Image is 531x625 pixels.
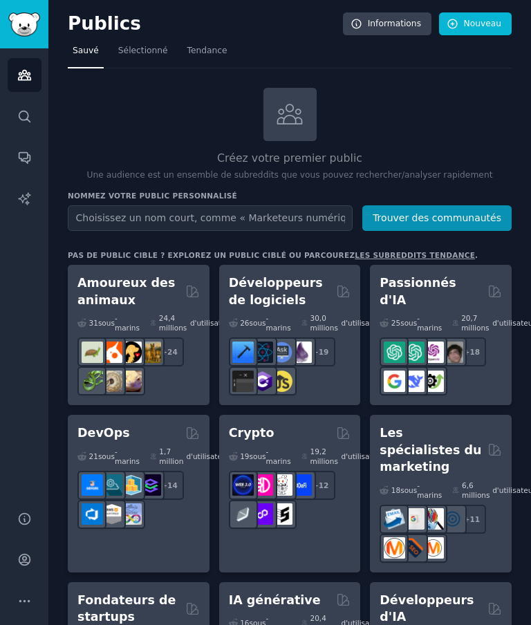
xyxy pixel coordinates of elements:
font: sous [98,319,115,327]
font: 11 [469,515,480,523]
font: Nouveau [464,19,501,28]
font: 12 [319,481,329,489]
img: Marketing en ligne [442,508,463,530]
font: Publics [68,13,141,34]
font: Créez votre premier public [217,151,362,165]
img: Marketing par courriel [384,508,405,530]
font: sous [400,486,417,494]
font: + [464,348,470,356]
font: -marins [417,314,442,332]
img: Conseils pour animaux de compagnie [120,342,142,363]
font: 26 [240,319,249,327]
font: Fondateurs de startups [77,593,176,624]
font: . [475,251,478,259]
img: Catalogue d'outils AI [422,371,444,392]
font: 19,2 millions [310,447,337,465]
img: bigseo [403,537,425,559]
font: 30,0 millions [310,314,337,332]
font: 18 [391,486,400,494]
font: sous [250,452,266,460]
img: geckos léopards [120,371,142,392]
img: Recherche en marketing [422,508,444,530]
img: 0xPolygon [252,503,273,525]
input: Choisissez un nom court, comme « Marketeurs numériques » ou « Cinéphiles » [68,205,353,231]
img: apprendre JavaScript [271,371,292,392]
font: -marins [266,314,291,332]
font: 24,4 millions [159,314,187,332]
img: logiciel [232,371,254,392]
font: Trouver des communautés [373,212,501,223]
img: DeepSeek [403,371,425,392]
img: tortue [82,342,103,363]
img: ingénierie de plateforme [101,474,122,496]
font: Informations [368,19,421,28]
img: réactifnatif [252,342,273,363]
img: élixir [290,342,312,363]
font: 24 [167,348,178,356]
img: AskComputerScience [271,342,292,363]
img: marketing de contenu [384,537,405,559]
font: 19 [319,348,329,356]
img: Logo de GummySearch [8,12,40,37]
img: Azure DevOps [82,503,103,525]
img: Experts certifiés AWS [101,503,122,525]
img: AskMarketing [422,537,444,559]
font: 18 [469,348,480,356]
font: -marins [266,447,291,465]
font: -marins [115,447,140,465]
font: 25 [391,319,400,327]
font: sous [98,452,115,460]
font: 1,7 million [159,447,183,465]
font: Tendance [187,46,227,55]
img: Programmation iOS [232,342,254,363]
font: Nommez votre public personnalisé [68,192,237,200]
font: d'utilisateurs [190,319,237,327]
img: Intelligence artificielle [442,342,463,363]
font: d'utilisateurs [342,452,389,460]
img: herpétologie [82,371,103,392]
img: OpenAIDev [422,342,444,363]
font: Sélectionné [118,46,168,55]
img: Liens DevOps [82,474,103,496]
font: 21 [89,452,98,460]
a: Informations [343,12,431,36]
img: CryptoNews [271,474,292,496]
img: ballpython [101,371,122,392]
img: ethstaker [271,503,292,525]
font: DevOps [77,426,130,440]
font: d'utilisateurs [186,452,233,460]
img: Ingénieurs de plateforme [140,474,161,496]
font: + [464,515,470,523]
font: Pas de public cible ? Explorez un public ciblé ou parcourez [68,251,355,259]
font: sous [400,319,417,327]
font: 20,7 millions [461,314,489,332]
img: annonces Google [403,508,425,530]
font: -marins [115,314,140,332]
img: web3 [232,474,254,496]
font: Les spécialistes du marketing [380,426,481,474]
img: chatgpt_promptConception [384,342,405,363]
img: race de chien [140,342,161,363]
img: Docker_DevOps [120,503,142,525]
font: Développeurs d'IA [380,593,474,624]
font: Une audience est un ensemble de subreddits que vous pouvez rechercher/analyser rapidement [87,170,493,180]
img: GoogleGeminiAI [384,371,405,392]
font: IA générative [229,593,321,607]
font: 6,6 millions [462,481,490,499]
a: Nouveau [439,12,512,36]
font: -marins [417,481,442,499]
img: ethfinance [232,503,254,525]
a: les subreddits tendance [355,251,475,259]
img: chatgpt_prompts_ [403,342,425,363]
img: aws_cdk [120,474,142,496]
font: Amoureux des animaux [77,276,175,307]
a: Sauvé [68,40,104,68]
font: d'utilisateurs [342,319,389,327]
font: Développeurs de logiciels [229,276,323,307]
img: défiblockchain [252,474,273,496]
img: défi_ [290,474,312,496]
font: Sauvé [73,46,99,55]
a: Sélectionné [113,40,173,68]
font: 31 [89,319,98,327]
